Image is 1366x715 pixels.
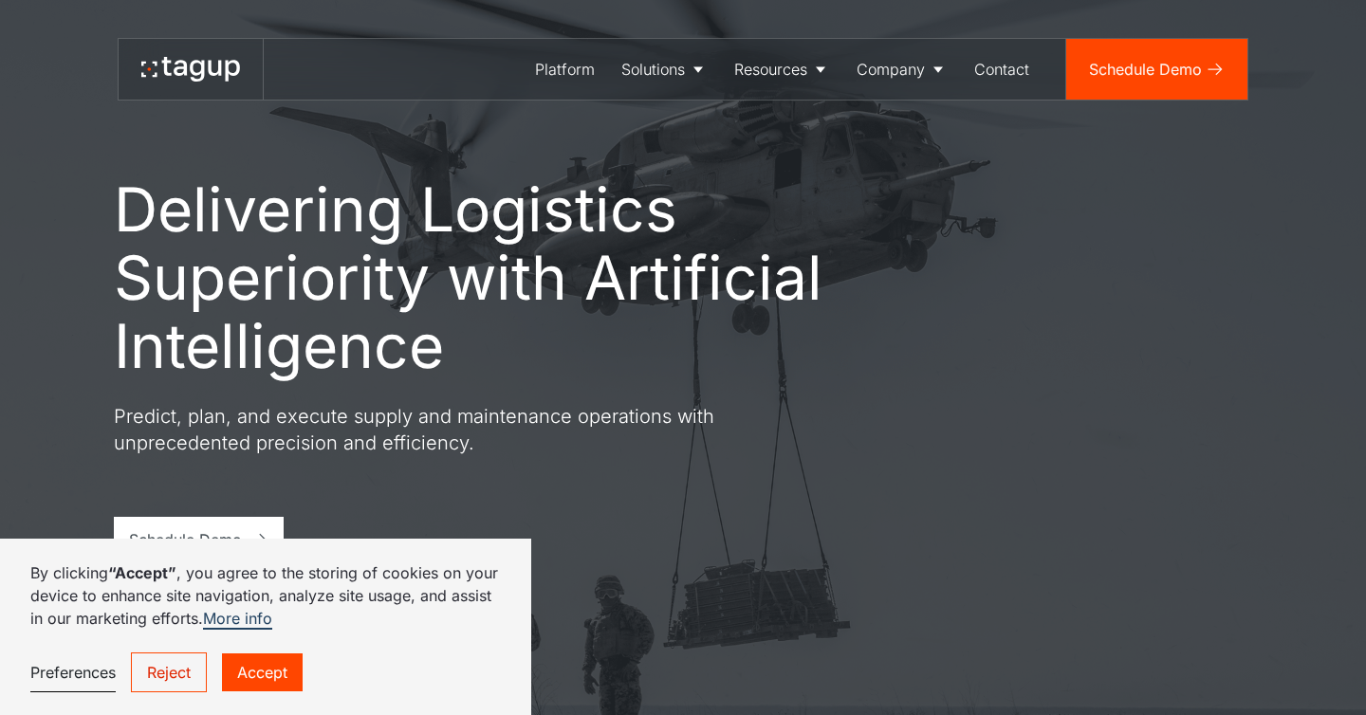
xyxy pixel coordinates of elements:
div: Solutions [621,58,685,81]
a: Solutions [608,39,721,100]
p: By clicking , you agree to the storing of cookies on your device to enhance site navigation, anal... [30,561,501,630]
div: Platform [535,58,595,81]
a: Resources [721,39,843,100]
div: Schedule Demo [129,528,242,551]
strong: “Accept” [108,563,176,582]
h1: Delivering Logistics Superiority with Artificial Intelligence [114,175,911,380]
a: More info [203,609,272,630]
div: Schedule Demo [1089,58,1202,81]
div: Contact [974,58,1029,81]
div: Company [857,58,925,81]
a: Reject [131,652,207,692]
a: Platform [522,39,608,100]
a: Schedule Demo [1066,39,1247,100]
a: Accept [222,653,303,691]
a: Company [843,39,961,100]
p: Predict, plan, and execute supply and maintenance operations with unprecedented precision and eff... [114,403,797,456]
a: Preferences [30,653,116,692]
div: Resources [734,58,807,81]
a: Schedule Demo [114,517,284,562]
a: Contact [961,39,1043,100]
